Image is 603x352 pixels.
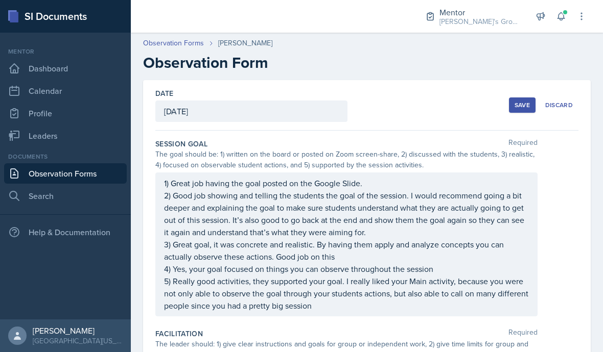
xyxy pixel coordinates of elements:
div: Mentor [4,47,127,56]
div: The goal should be: 1) written on the board or posted on Zoom screen-share, 2) discussed with the... [155,149,538,170]
a: Profile [4,103,127,123]
p: 1) Great job having the goal posted on the Google Slide. [164,177,529,189]
label: Session Goal [155,139,207,149]
a: Search [4,186,127,206]
button: Save [509,97,536,113]
div: Mentor [439,6,521,18]
a: Dashboard [4,58,127,79]
a: Leaders [4,125,127,146]
div: [PERSON_NAME] [218,38,272,48]
span: Required [508,139,538,149]
div: Help & Documentation [4,222,127,242]
button: Discard [540,97,578,113]
div: Discard [545,101,573,109]
a: Calendar [4,81,127,101]
p: 3) Great goal, it was concrete and realistic. By having them apply and analyze concepts you can a... [164,238,529,263]
p: 4) Yes, your goal focused on things you can observe throughout the session [164,263,529,275]
label: Date [155,88,173,98]
p: 2) Good job showing and telling the students the goal of the session. I would recommend going a b... [164,189,529,238]
div: Save [515,101,530,109]
div: [GEOGRAPHIC_DATA][US_STATE] in [GEOGRAPHIC_DATA] [33,336,123,346]
div: [PERSON_NAME]'s Group / Fall 2025 [439,16,521,27]
h2: Observation Form [143,54,591,72]
div: [PERSON_NAME] [33,325,123,336]
label: Facilitation [155,329,203,339]
p: 5) Really good activities, they supported your goal. I really liked your Main activity, because y... [164,275,529,312]
span: Required [508,329,538,339]
a: Observation Forms [4,163,127,184]
a: Observation Forms [143,38,204,48]
div: Documents [4,152,127,161]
